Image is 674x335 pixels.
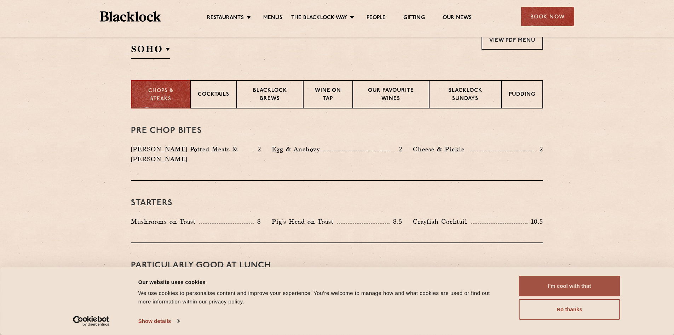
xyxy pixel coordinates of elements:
[100,11,161,22] img: BL_Textured_Logo-footer-cropped.svg
[131,144,253,164] p: [PERSON_NAME] Potted Meats & [PERSON_NAME]
[272,217,337,227] p: Pig's Head on Toast
[521,7,574,26] div: Book Now
[519,299,620,320] button: No thanks
[395,145,402,154] p: 2
[403,15,425,22] a: Gifting
[131,199,543,208] h3: Starters
[437,87,494,104] p: Blacklock Sundays
[131,261,543,270] h3: PARTICULARLY GOOD AT LUNCH
[131,217,199,227] p: Mushrooms on Toast
[254,145,261,154] p: 2
[360,87,421,104] p: Our favourite wines
[263,15,282,22] a: Menus
[138,278,503,286] div: Our website uses cookies
[139,87,183,103] p: Chops & Steaks
[390,217,402,226] p: 8.5
[528,217,543,226] p: 10.5
[254,217,261,226] p: 8
[244,87,296,104] p: Blacklock Brews
[367,15,386,22] a: People
[131,43,170,59] h2: SOHO
[60,316,122,326] a: Usercentrics Cookiebot - opens in a new window
[519,276,620,296] button: I'm cool with that
[272,144,323,154] p: Egg & Anchovy
[536,145,543,154] p: 2
[509,91,535,100] p: Pudding
[443,15,472,22] a: Our News
[413,217,471,227] p: Crayfish Cocktail
[311,87,345,104] p: Wine on Tap
[198,91,229,100] p: Cocktails
[482,30,543,50] a: View PDF Menu
[413,144,468,154] p: Cheese & Pickle
[138,316,179,326] a: Show details
[131,126,543,135] h3: Pre Chop Bites
[291,15,347,22] a: The Blacklock Way
[138,289,503,306] div: We use cookies to personalise content and improve your experience. You're welcome to manage how a...
[207,15,244,22] a: Restaurants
